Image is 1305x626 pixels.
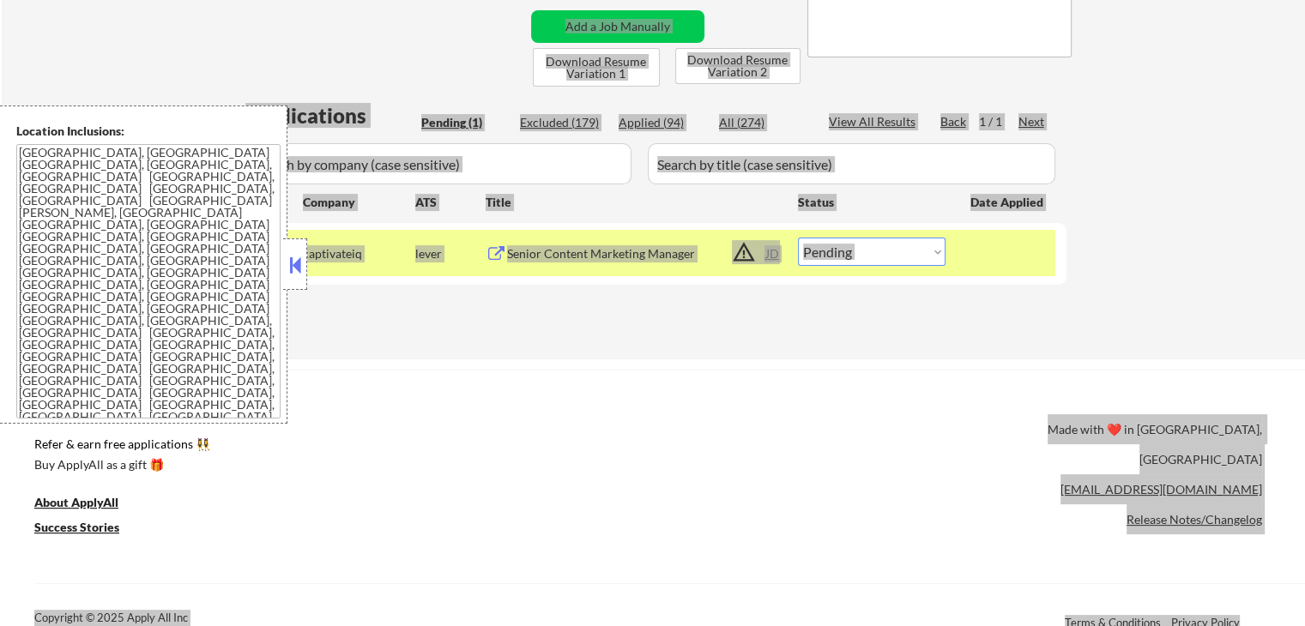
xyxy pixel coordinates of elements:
div: Made with ❤️ in [GEOGRAPHIC_DATA], [GEOGRAPHIC_DATA] [1041,414,1262,474]
u: Success Stories [34,520,119,534]
div: Applications [245,105,415,126]
div: Buy ApplyAll as a gift 🎁 [34,459,206,471]
div: Senior Content Marketing Manager [507,245,766,262]
input: Search by title (case sensitive) [648,143,1055,184]
div: captivateiq [303,245,415,262]
a: Success Stories [34,519,142,540]
div: View All Results [829,113,921,130]
div: Status [798,186,946,217]
div: Back [940,113,968,130]
a: Release Notes/Changelog [1127,512,1262,527]
a: About ApplyAll [34,494,142,515]
button: warning_amber [732,240,756,264]
div: lever [415,245,486,262]
div: Excluded (179) [520,114,606,131]
div: Applied (94) [619,114,704,131]
div: All (274) [719,114,805,131]
div: Pending (1) [421,114,507,131]
div: 1 / 1 [979,113,1018,130]
u: About ApplyAll [34,495,118,509]
div: Title [486,194,782,211]
div: Next [1018,113,1046,130]
div: Company [303,194,415,211]
input: Search by company (case sensitive) [245,143,631,184]
div: Date Applied [970,194,1046,211]
button: Download Resume Variation 1 [533,48,660,87]
a: [EMAIL_ADDRESS][DOMAIN_NAME] [1060,482,1262,497]
button: Add a Job Manually [531,10,704,43]
a: Refer & earn free applications 👯‍♀️ [34,438,689,456]
div: JD [764,238,782,268]
div: ATS [415,194,486,211]
a: Buy ApplyAll as a gift 🎁 [34,456,206,478]
div: Location Inclusions: [16,123,281,140]
button: Download Resume Variation 2 [675,48,801,84]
